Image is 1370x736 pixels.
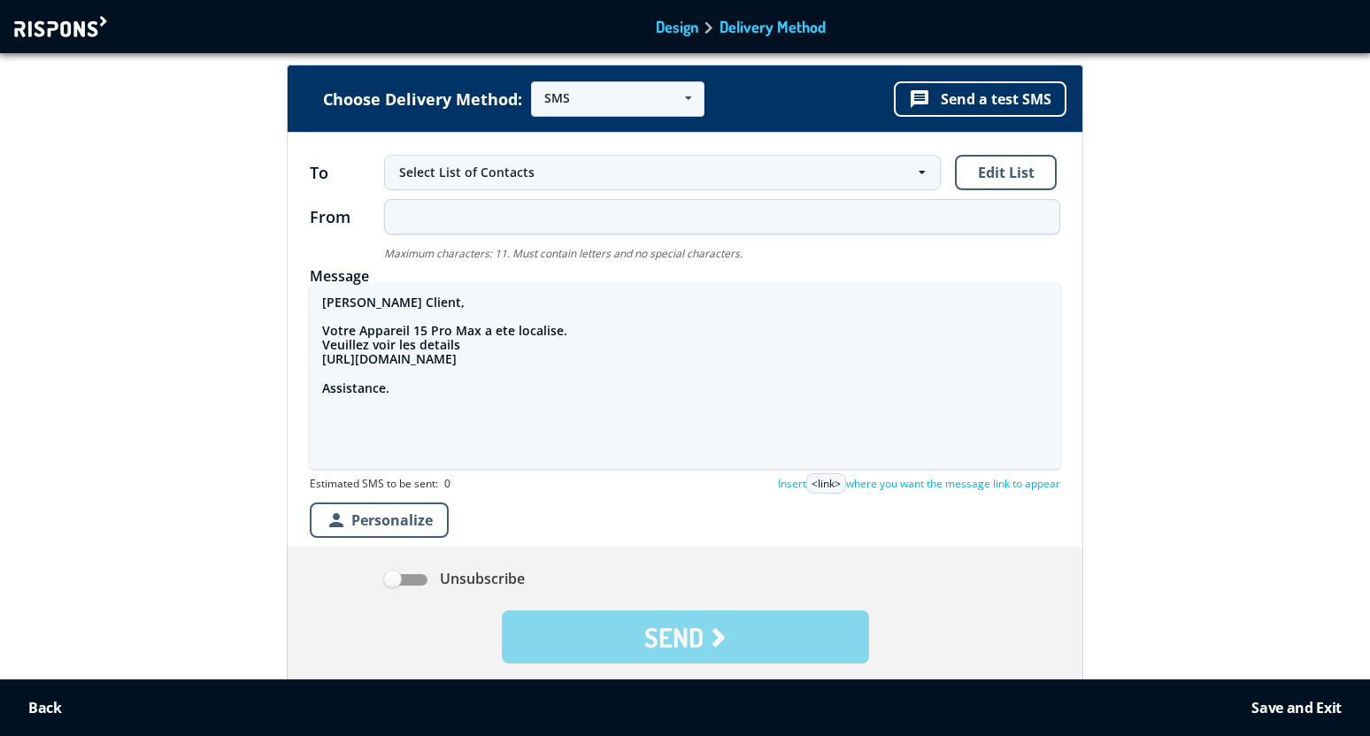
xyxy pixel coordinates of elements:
[720,19,826,34] a: Delivery Method
[310,164,384,181] span: To
[384,248,1060,260] div: Maximum characters: 11. Must contain letters and no special characters.
[399,164,908,181] div: Select List of Contacts
[1251,699,1342,717] div: Save and Exit
[323,91,522,107] span: Choose Delivery Method:
[656,19,698,34] a: Design
[894,81,1066,117] button: messageSend a test SMS
[955,155,1057,190] button: Edit List
[28,698,62,717] span: Back
[909,88,930,110] i: message
[310,475,450,493] span: Estimated SMS to be sent:
[444,475,450,493] span: 0
[310,283,1060,469] textarea: [PERSON_NAME] Client, Votre Appareil 15 Pro Max a ete localise. Veuillez voir les details [URL][D...
[544,92,570,104] div: SMS
[326,510,347,531] i: person
[310,209,384,225] div: From
[778,473,1060,494] p: Insert where you want the message link to appear
[310,502,449,538] button: personPersonalize
[384,570,525,588] label: Unsubscribe
[806,473,846,494] span: <link>
[310,269,1060,283] div: Message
